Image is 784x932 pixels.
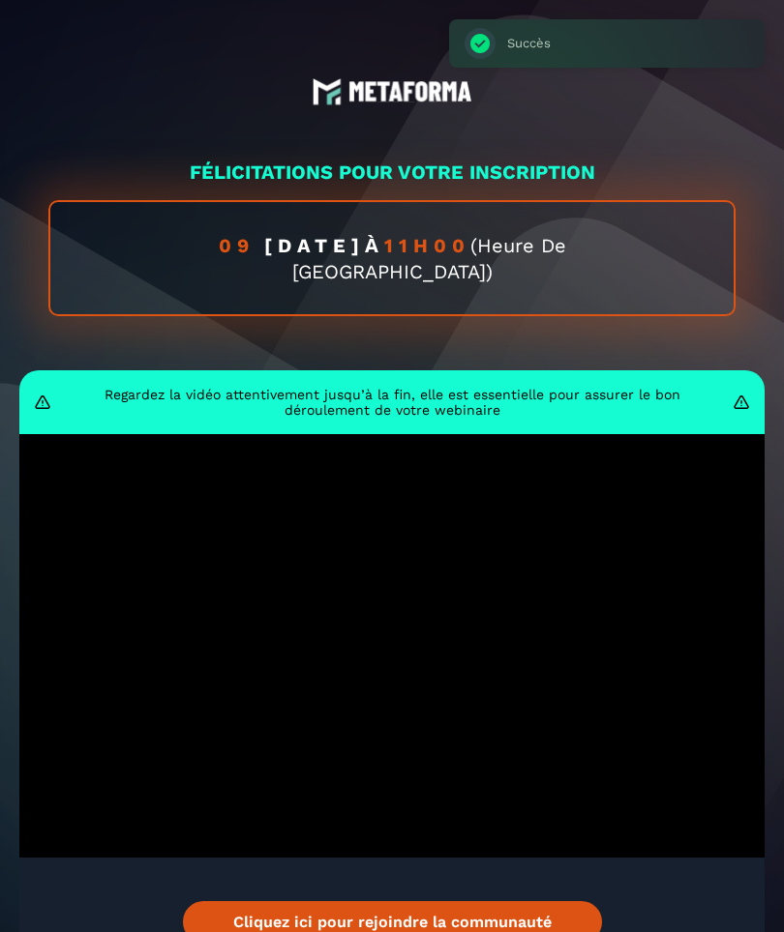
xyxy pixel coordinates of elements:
[264,234,365,257] span: [DATE]
[34,393,51,411] img: warning
[19,159,765,186] p: FÉLICITATIONS POUR VOTRE INSCRIPTION
[384,234,470,257] span: 11h00
[313,77,472,106] img: logo
[733,393,750,411] img: warning
[61,387,723,418] p: Regardez la vidéo attentivement jusqu’à la fin, elle est essentielle pour assurer le bon déroulem...
[219,234,264,257] span: 09
[48,200,736,316] div: à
